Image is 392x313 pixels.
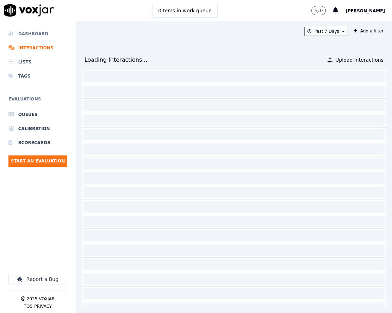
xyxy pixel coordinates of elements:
a: Interactions [8,41,67,55]
button: 0 [311,6,333,15]
h6: Evaluations [8,95,67,108]
button: Privacy [34,303,52,309]
a: Scorecards [8,136,67,150]
button: Report a Bug [8,274,67,284]
button: [PERSON_NAME] [346,6,392,15]
a: Calibration [8,122,67,136]
a: Queues [8,108,67,122]
button: Past 7 Days [304,27,348,36]
button: TOS [24,303,32,309]
span: Upload Interactions [335,56,384,63]
span: [PERSON_NAME] [346,8,385,13]
p: 0 [320,8,323,13]
button: Add a filter [351,27,386,35]
div: Loading Interactions... [85,56,148,64]
p: 2025 Voxjar [27,296,55,302]
a: Tags [8,69,67,83]
button: Upload Interactions [328,56,384,63]
button: 0 [311,6,326,15]
button: 0items in work queue [152,4,218,17]
a: Dashboard [8,27,67,41]
button: Start an Evaluation [8,155,67,167]
img: voxjar logo [4,4,54,17]
a: Lists [8,55,67,69]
